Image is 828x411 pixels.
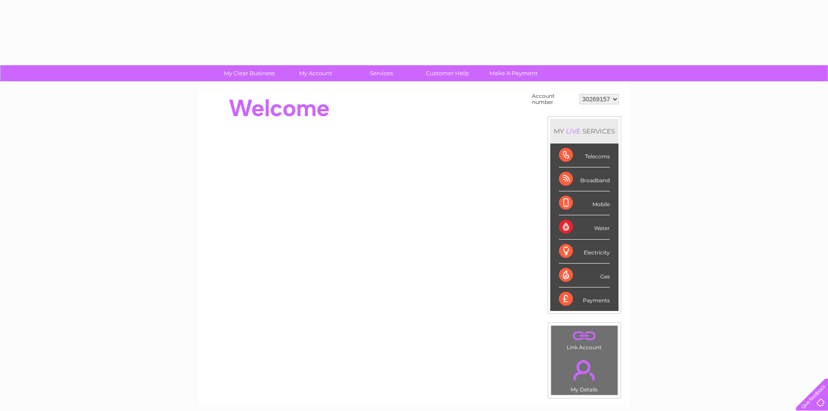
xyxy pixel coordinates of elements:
td: Link Account [551,325,618,353]
div: Payments [559,287,610,311]
div: LIVE [564,127,582,135]
a: Services [346,65,417,81]
div: Gas [559,264,610,287]
div: Broadband [559,167,610,191]
a: Make A Payment [478,65,549,81]
div: MY SERVICES [550,119,619,144]
a: Customer Help [412,65,483,81]
td: My Details [551,353,618,395]
a: . [553,328,615,343]
div: Telecoms [559,144,610,167]
a: My Clear Business [213,65,285,81]
td: Account number [530,91,577,107]
div: Mobile [559,191,610,215]
div: Water [559,215,610,239]
div: Electricity [559,240,610,264]
a: . [553,355,615,385]
a: My Account [279,65,351,81]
